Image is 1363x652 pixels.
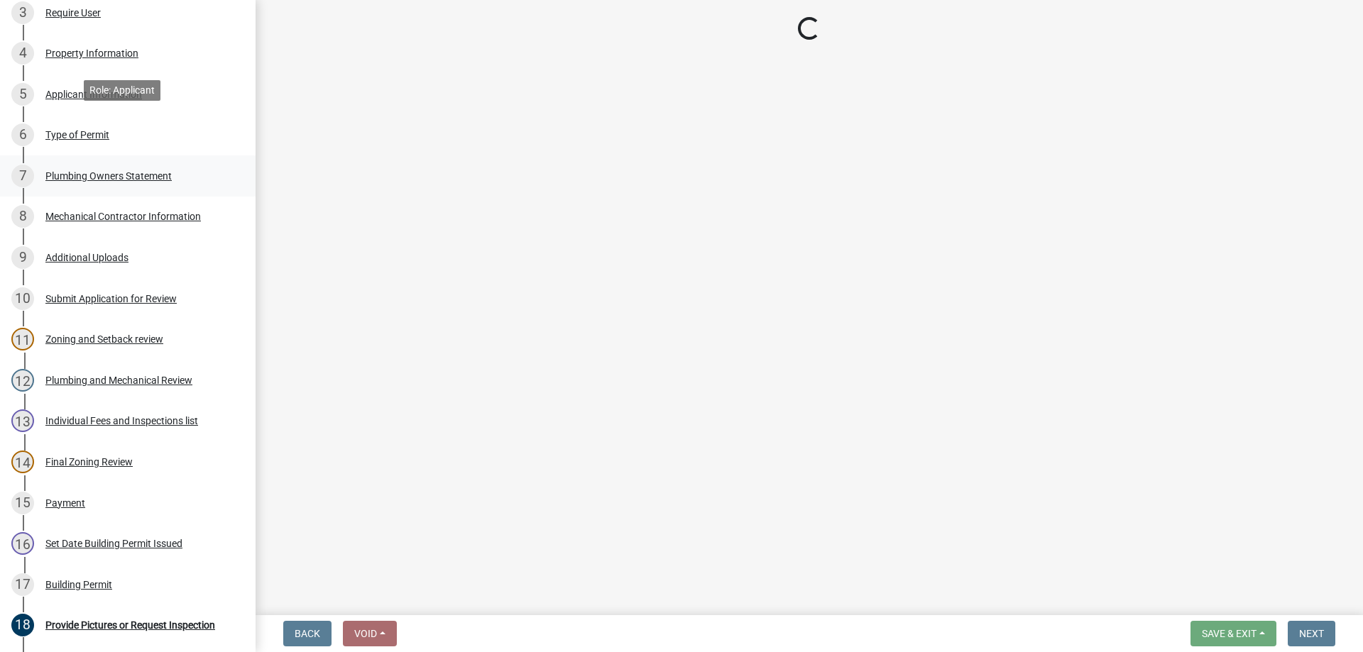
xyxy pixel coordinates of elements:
div: Submit Application for Review [45,294,177,304]
div: 4 [11,42,34,65]
div: Mechanical Contractor Information [45,211,201,221]
div: Provide Pictures or Request Inspection [45,620,215,630]
div: 5 [11,83,34,106]
div: Role: Applicant [84,80,160,101]
div: 9 [11,246,34,269]
div: 15 [11,492,34,514]
div: 18 [11,614,34,636]
div: Type of Permit [45,130,109,140]
span: Back [295,628,320,639]
span: Void [354,628,377,639]
div: Property Information [45,48,138,58]
button: Back [283,621,332,646]
div: Plumbing Owners Statement [45,171,172,181]
div: 17 [11,573,34,596]
div: 3 [11,1,34,24]
div: Set Date Building Permit Issued [45,538,182,548]
div: 6 [11,123,34,146]
div: Payment [45,498,85,508]
button: Save & Exit [1190,621,1276,646]
div: Additional Uploads [45,253,128,263]
div: 8 [11,205,34,228]
div: 12 [11,369,34,392]
span: Next [1299,628,1324,639]
div: 10 [11,287,34,310]
div: Applicant Information [45,89,142,99]
div: Require User [45,8,101,18]
div: Final Zoning Review [45,457,133,467]
div: Plumbing and Mechanical Review [45,375,192,385]
div: Individual Fees and Inspections list [45,416,198,426]
div: 13 [11,409,34,432]
div: Zoning and Setback review [45,334,163,344]
div: 14 [11,451,34,473]
div: 11 [11,328,34,350]
button: Void [343,621,397,646]
div: Building Permit [45,580,112,590]
span: Save & Exit [1202,628,1257,639]
button: Next [1288,621,1335,646]
div: 16 [11,532,34,555]
div: 7 [11,165,34,187]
